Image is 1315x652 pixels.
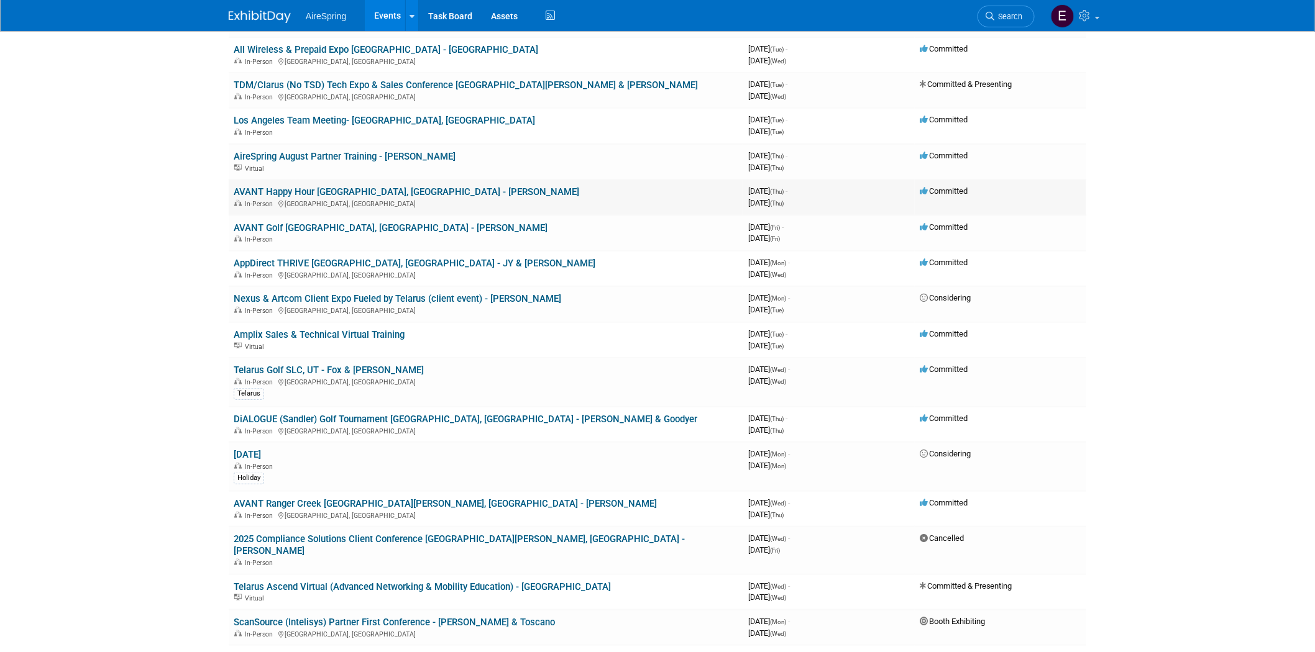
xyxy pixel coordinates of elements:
[920,186,968,196] span: Committed
[1051,4,1074,28] img: erica arjona
[920,449,971,458] span: Considering
[234,93,242,99] img: In-Person Event
[786,186,787,196] span: -
[786,151,787,160] span: -
[920,44,968,53] span: Committed
[234,293,561,304] a: Nexus & Artcom Client Expo Fueled by Telarus (client event) - [PERSON_NAME]
[748,151,787,160] span: [DATE]
[748,198,784,207] span: [DATE]
[245,235,277,243] span: In-Person
[748,329,787,338] span: [DATE]
[748,617,790,626] span: [DATE]
[770,295,786,302] span: (Mon)
[748,233,780,243] span: [DATE]
[748,79,787,89] span: [DATE]
[234,91,738,101] div: [GEOGRAPHIC_DATA], [GEOGRAPHIC_DATA]
[748,269,786,279] span: [DATE]
[920,293,971,302] span: Considering
[920,498,968,507] span: Committed
[245,594,267,602] span: Virtual
[920,533,964,543] span: Cancelled
[748,364,790,374] span: [DATE]
[748,461,786,470] span: [DATE]
[245,200,277,208] span: In-Person
[748,186,787,196] span: [DATE]
[770,500,786,507] span: (Wed)
[748,305,784,314] span: [DATE]
[770,81,784,88] span: (Tue)
[245,343,267,351] span: Virtual
[788,617,790,626] span: -
[234,463,242,469] img: In-Person Event
[770,260,786,266] span: (Mon)
[994,12,1023,21] span: Search
[234,305,738,315] div: [GEOGRAPHIC_DATA], [GEOGRAPHIC_DATA]
[770,271,786,278] span: (Wed)
[920,364,968,374] span: Committed
[748,414,787,423] span: [DATE]
[234,258,595,269] a: AppDirect THRIVE [GEOGRAPHIC_DATA], [GEOGRAPHIC_DATA] - JY & [PERSON_NAME]
[245,512,277,520] span: In-Person
[306,11,346,21] span: AireSpring
[920,617,985,626] span: Booth Exhibiting
[770,427,784,434] span: (Thu)
[234,533,685,556] a: 2025 Compliance Solutions Client Conference [GEOGRAPHIC_DATA][PERSON_NAME], [GEOGRAPHIC_DATA] - [...
[770,117,784,124] span: (Tue)
[234,56,738,66] div: [GEOGRAPHIC_DATA], [GEOGRAPHIC_DATA]
[234,498,657,509] a: AVANT Ranger Creek [GEOGRAPHIC_DATA][PERSON_NAME], [GEOGRAPHIC_DATA] - [PERSON_NAME]
[234,44,538,55] a: All Wireless & Prepaid Expo [GEOGRAPHIC_DATA] - [GEOGRAPHIC_DATA]
[234,271,242,278] img: In-Person Event
[234,376,738,386] div: [GEOGRAPHIC_DATA], [GEOGRAPHIC_DATA]
[245,378,277,386] span: In-Person
[786,329,787,338] span: -
[234,427,242,433] img: In-Person Event
[770,583,786,590] span: (Wed)
[748,376,786,386] span: [DATE]
[229,11,291,23] img: ExhibitDay
[234,425,738,435] div: [GEOGRAPHIC_DATA], [GEOGRAPHIC_DATA]
[770,535,786,542] span: (Wed)
[748,44,787,53] span: [DATE]
[770,200,784,207] span: (Thu)
[920,581,1012,591] span: Committed & Presenting
[234,200,242,206] img: In-Person Event
[234,414,697,425] a: DiALOGUE (Sandler) Golf Tournament [GEOGRAPHIC_DATA], [GEOGRAPHIC_DATA] - [PERSON_NAME] & Goodyer
[786,44,787,53] span: -
[234,329,405,340] a: Amplix Sales & Technical Virtual Training
[234,115,535,126] a: Los Angeles Team Meeting- [GEOGRAPHIC_DATA], [GEOGRAPHIC_DATA]
[234,129,242,135] img: In-Person Event
[770,165,784,171] span: (Thu)
[770,188,784,195] span: (Thu)
[788,581,790,591] span: -
[786,115,787,124] span: -
[234,343,242,349] img: Virtual Event
[770,451,786,458] span: (Mon)
[748,581,790,591] span: [DATE]
[788,258,790,267] span: -
[788,293,790,302] span: -
[245,271,277,279] span: In-Person
[234,388,264,399] div: Telarus
[770,307,784,314] span: (Tue)
[748,425,784,435] span: [DATE]
[920,258,968,267] span: Committed
[245,307,277,315] span: In-Person
[788,498,790,507] span: -
[234,235,242,242] img: In-Person Event
[770,463,786,469] span: (Mon)
[234,512,242,518] img: In-Person Event
[920,329,968,338] span: Committed
[748,533,790,543] span: [DATE]
[770,630,786,637] span: (Wed)
[920,115,968,124] span: Committed
[920,414,968,423] span: Committed
[234,222,548,233] a: AVANT Golf [GEOGRAPHIC_DATA], [GEOGRAPHIC_DATA] - [PERSON_NAME]
[748,163,784,172] span: [DATE]
[770,331,784,338] span: (Tue)
[748,592,786,602] span: [DATE]
[245,427,277,435] span: In-Person
[770,93,786,100] span: (Wed)
[748,628,786,638] span: [DATE]
[748,293,790,302] span: [DATE]
[234,559,242,565] img: In-Person Event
